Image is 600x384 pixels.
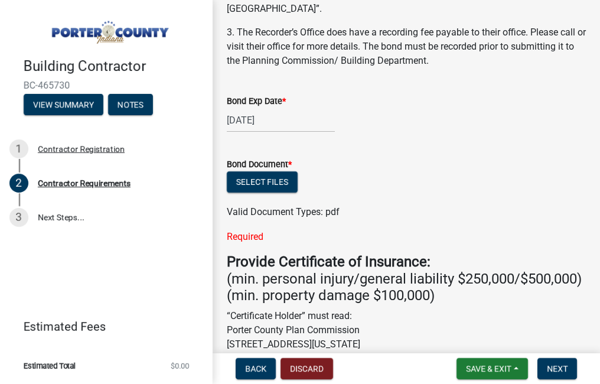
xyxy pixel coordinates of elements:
[227,171,298,193] button: Select files
[227,206,340,217] span: Valid Document Types: pdf
[9,174,28,193] div: 2
[466,364,511,373] span: Save & Exit
[227,309,586,352] p: “Certificate Holder” must read: Porter County Plan Commission [STREET_ADDRESS][US_STATE]
[245,364,266,373] span: Back
[108,100,153,110] wm-modal-confirm: Notes
[24,12,194,45] img: Porter County, Indiana
[171,362,189,370] span: $0.00
[227,108,335,132] input: mm/dd/yyyy
[236,358,276,379] button: Back
[456,358,528,379] button: Save & Exit
[281,358,333,379] button: Discard
[24,94,103,115] button: View Summary
[24,100,103,110] wm-modal-confirm: Summary
[24,58,203,75] h4: Building Contractor
[547,364,568,373] span: Next
[9,315,194,339] a: Estimated Fees
[227,97,286,106] label: Bond Exp Date
[227,253,431,270] strong: Provide Certificate of Insurance:
[227,25,586,68] p: 3. The Recorder’s Office does have a recording fee payable to their office. Please call or visit ...
[24,80,189,91] span: BC-465730
[537,358,577,379] button: Next
[227,253,586,304] h4: (min. personal injury/general liability $250,000/$500,000) (min. property damage $100,000)
[108,94,153,115] button: Notes
[24,362,76,370] span: Estimated Total
[227,230,586,244] div: Required
[38,145,125,153] div: Contractor Registration
[38,179,131,187] div: Contractor Requirements
[9,208,28,227] div: 3
[227,161,292,169] label: Bond Document
[9,139,28,158] div: 1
